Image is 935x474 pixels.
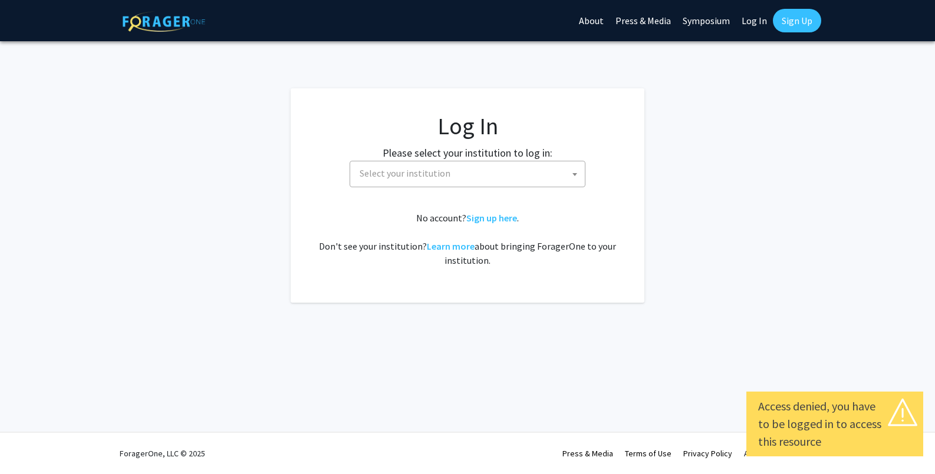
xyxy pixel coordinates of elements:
[466,212,517,224] a: Sign up here
[120,433,205,474] div: ForagerOne, LLC © 2025
[350,161,585,187] span: Select your institution
[383,145,552,161] label: Please select your institution to log in:
[773,9,821,32] a: Sign Up
[562,448,613,459] a: Press & Media
[123,11,205,32] img: ForagerOne Logo
[360,167,450,179] span: Select your institution
[355,161,585,185] span: Select your institution
[744,448,765,459] a: About
[427,240,475,252] a: Learn more about bringing ForagerOne to your institution
[314,112,621,140] h1: Log In
[314,211,621,267] div: No account? . Don't see your institution? about bringing ForagerOne to your institution.
[683,448,732,459] a: Privacy Policy
[758,397,911,450] div: Access denied, you have to be logged in to access this resource
[625,448,671,459] a: Terms of Use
